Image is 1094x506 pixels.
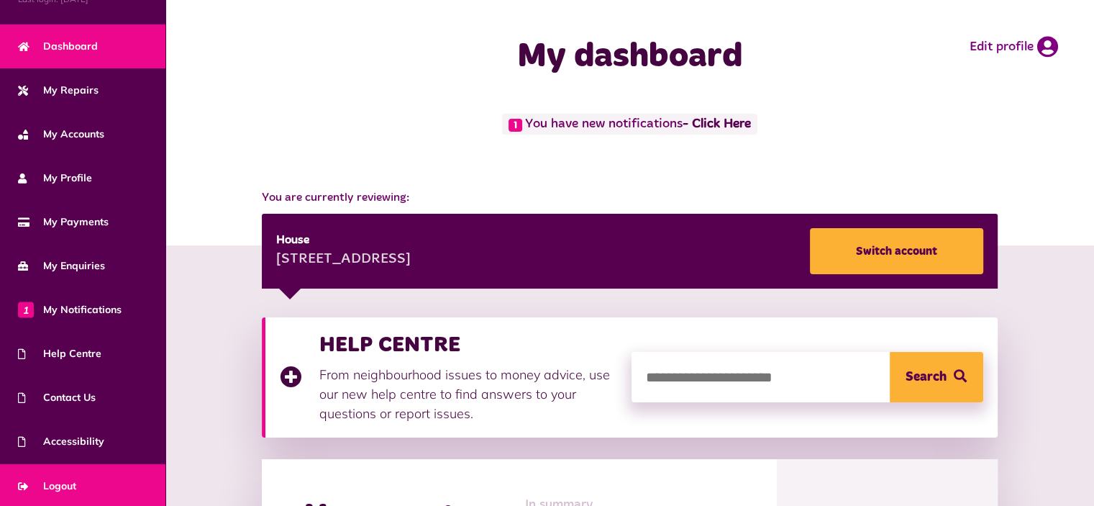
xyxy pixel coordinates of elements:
[18,434,104,449] span: Accessibility
[18,39,98,54] span: Dashboard
[18,214,109,230] span: My Payments
[276,249,411,271] div: [STREET_ADDRESS]
[502,114,757,135] span: You have new notifications
[319,332,617,358] h3: HELP CENTRE
[890,352,983,402] button: Search
[18,479,76,494] span: Logout
[18,390,96,405] span: Contact Us
[18,83,99,98] span: My Repairs
[970,36,1058,58] a: Edit profile
[509,119,522,132] span: 1
[276,232,411,249] div: House
[412,36,848,78] h1: My dashboard
[18,302,34,317] span: 1
[319,365,617,423] p: From neighbourhood issues to money advice, use our new help centre to find answers to your questi...
[810,228,983,274] a: Switch account
[18,302,122,317] span: My Notifications
[906,352,947,402] span: Search
[262,189,997,207] span: You are currently reviewing:
[18,346,101,361] span: Help Centre
[18,258,105,274] span: My Enquiries
[18,127,104,142] span: My Accounts
[18,171,92,186] span: My Profile
[683,118,751,131] a: - Click Here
